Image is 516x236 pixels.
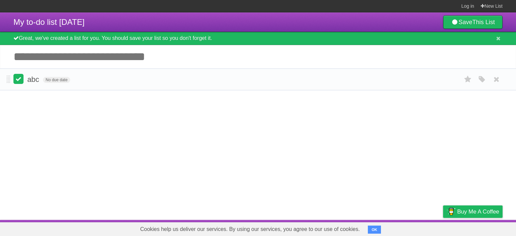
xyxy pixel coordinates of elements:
a: Terms [412,222,426,234]
a: Privacy [434,222,452,234]
span: My to-do list [DATE] [13,17,85,27]
a: Developers [376,222,403,234]
img: Buy me a coffee [446,206,456,217]
button: OK [368,226,381,234]
a: Suggest a feature [460,222,503,234]
span: No due date [43,77,70,83]
label: Done [13,74,24,84]
span: abc [27,75,41,84]
label: Star task [462,74,474,85]
a: About [354,222,368,234]
a: Buy me a coffee [443,205,503,218]
span: Cookies help us deliver our services. By using our services, you agree to our use of cookies. [133,223,367,236]
b: This List [472,19,495,26]
a: SaveThis List [443,15,503,29]
span: Buy me a coffee [457,206,499,218]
